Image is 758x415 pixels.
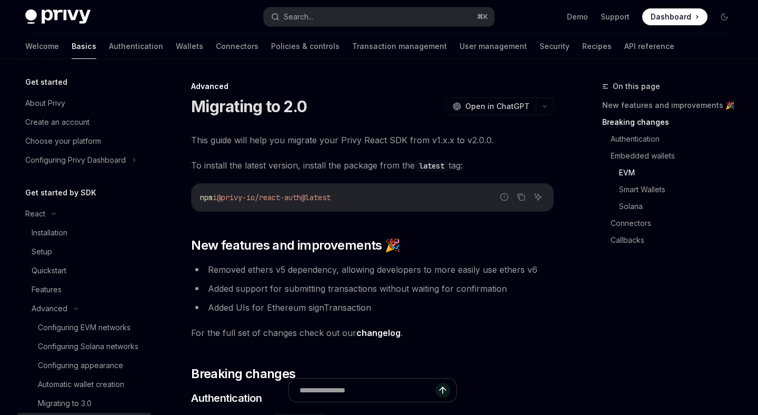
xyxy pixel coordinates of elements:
a: Configuring EVM networks [17,318,152,337]
a: Authentication [611,131,741,147]
span: npm [200,193,213,202]
a: Demo [567,12,588,22]
button: Send message [435,383,450,398]
span: New features and improvements 🎉 [191,237,400,254]
a: Automatic wallet creation [17,375,152,394]
span: i [213,193,217,202]
div: Migrating to 3.0 [38,397,92,410]
div: Quickstart [32,264,66,277]
div: Setup [32,245,52,258]
a: Installation [17,223,152,242]
span: On this page [613,80,660,93]
button: Search...⌘K [264,7,494,26]
a: Callbacks [611,232,741,249]
img: dark logo [25,9,91,24]
a: Security [540,34,570,59]
a: User management [460,34,527,59]
a: Features [17,280,152,299]
div: Configuring EVM networks [38,321,131,334]
a: New features and improvements 🎉 [602,97,741,114]
a: Migrating to 3.0 [17,394,152,413]
a: Embedded wallets [611,147,741,164]
span: Breaking changes [191,365,295,382]
h5: Get started [25,76,67,88]
div: Automatic wallet creation [38,378,124,391]
a: API reference [624,34,674,59]
a: Breaking changes [602,114,741,131]
span: @privy-io/react-auth@latest [217,193,331,202]
span: Dashboard [651,12,691,22]
button: Copy the contents from the code block [514,190,528,204]
div: Search... [284,11,313,23]
a: Transaction management [352,34,447,59]
div: Configuring Solana networks [38,340,138,353]
span: Open in ChatGPT [465,101,530,112]
div: Advanced [32,302,67,315]
a: Policies & controls [271,34,340,59]
div: Configuring Privy Dashboard [25,154,126,166]
a: changelog [356,328,401,339]
a: Basics [72,34,96,59]
a: Dashboard [642,8,707,25]
div: Create an account [25,116,89,129]
a: Recipes [582,34,612,59]
li: Added UIs for Ethereum signTransaction [191,300,554,315]
div: About Privy [25,97,65,110]
div: Advanced [191,81,554,92]
a: Smart Wallets [619,181,741,198]
h1: Migrating to 2.0 [191,97,307,116]
div: Features [32,283,62,296]
a: About Privy [17,94,152,113]
span: For the full set of changes check out our . [191,325,554,340]
a: Connectors [611,215,741,232]
a: Support [601,12,630,22]
div: Choose your platform [25,135,101,147]
span: This guide will help you migrate your Privy React SDK from v1.x.x to v2.0.0. [191,133,554,147]
a: Welcome [25,34,59,59]
span: ⌘ K [477,13,488,21]
h5: Get started by SDK [25,186,96,199]
a: Setup [17,242,152,261]
a: Create an account [17,113,152,132]
a: Configuring Solana networks [17,337,152,356]
a: Quickstart [17,261,152,280]
div: Installation [32,226,67,239]
a: Wallets [176,34,203,59]
div: Configuring appearance [38,359,123,372]
a: Choose your platform [17,132,152,151]
li: Removed ethers v5 dependency, allowing developers to more easily use ethers v6 [191,262,554,277]
div: React [25,207,45,220]
a: Configuring appearance [17,356,152,375]
button: Report incorrect code [497,190,511,204]
span: To install the latest version, install the package from the tag: [191,158,554,173]
a: Connectors [216,34,258,59]
code: latest [415,160,448,172]
button: Toggle dark mode [716,8,733,25]
button: Open in ChatGPT [446,97,536,115]
a: Authentication [109,34,163,59]
button: Ask AI [531,190,545,204]
a: EVM [619,164,741,181]
a: Solana [619,198,741,215]
li: Added support for submitting transactions without waiting for confirmation [191,281,554,296]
